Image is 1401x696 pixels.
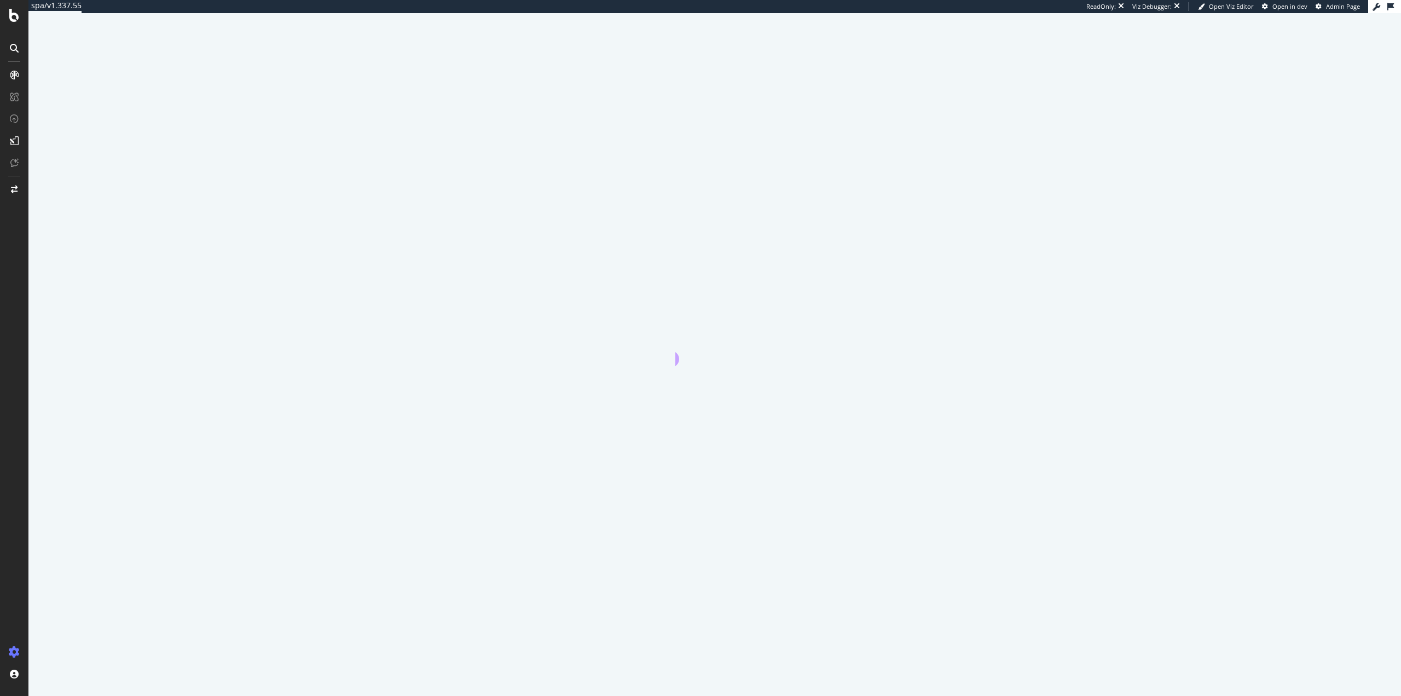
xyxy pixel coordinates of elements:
[1262,2,1307,11] a: Open in dev
[1209,2,1254,10] span: Open Viz Editor
[1272,2,1307,10] span: Open in dev
[1132,2,1172,11] div: Viz Debugger:
[1316,2,1360,11] a: Admin Page
[675,326,754,366] div: animation
[1086,2,1116,11] div: ReadOnly:
[1198,2,1254,11] a: Open Viz Editor
[1326,2,1360,10] span: Admin Page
